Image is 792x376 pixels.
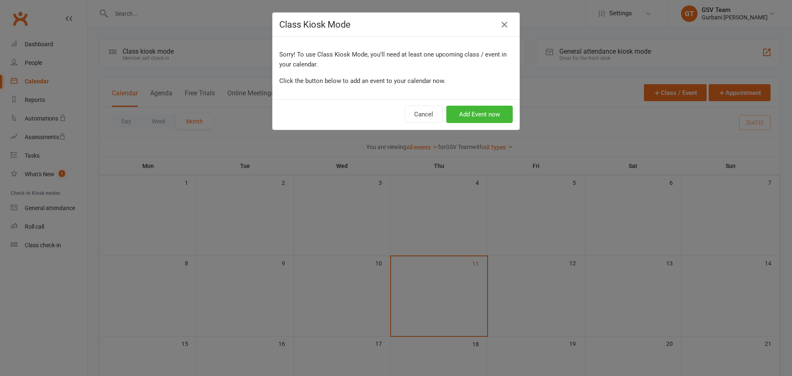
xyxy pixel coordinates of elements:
h4: Class Kiosk Mode [279,19,513,30]
span: Click the button below to add an event to your calendar now. [279,77,445,85]
button: Close [498,18,511,31]
button: Cancel [405,106,443,123]
span: Sorry! To use Class Kiosk Mode, you'll need at least one upcoming class / event in your calendar. [279,51,507,68]
button: Add Event now [446,106,513,123]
